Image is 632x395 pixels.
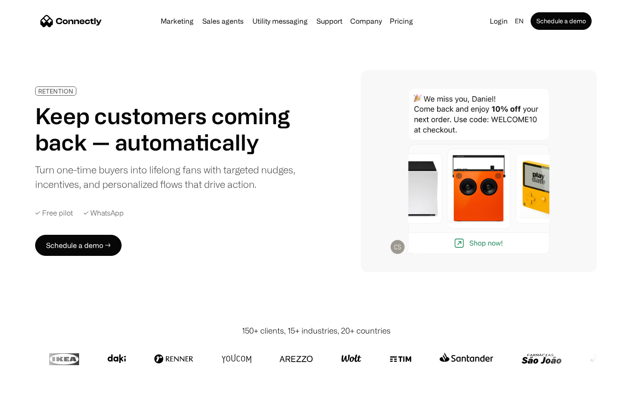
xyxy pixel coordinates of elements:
[35,103,302,155] h1: Keep customers coming back — automatically
[249,18,311,25] a: Utility messaging
[515,15,524,27] div: en
[18,380,53,392] ul: Language list
[486,15,511,27] a: Login
[35,209,73,217] div: ✓ Free pilot
[157,18,197,25] a: Marketing
[83,209,124,217] div: ✓ WhatsApp
[531,12,592,30] a: Schedule a demo
[313,18,346,25] a: Support
[9,379,53,392] aside: Language selected: English
[38,88,73,94] div: RETENTION
[35,162,302,191] div: Turn one-time buyers into lifelong fans with targeted nudges, incentives, and personalized flows ...
[386,18,417,25] a: Pricing
[350,15,382,27] div: Company
[199,18,247,25] a: Sales agents
[35,235,122,256] a: Schedule a demo →
[242,325,391,337] div: 150+ clients, 15+ industries, 20+ countries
